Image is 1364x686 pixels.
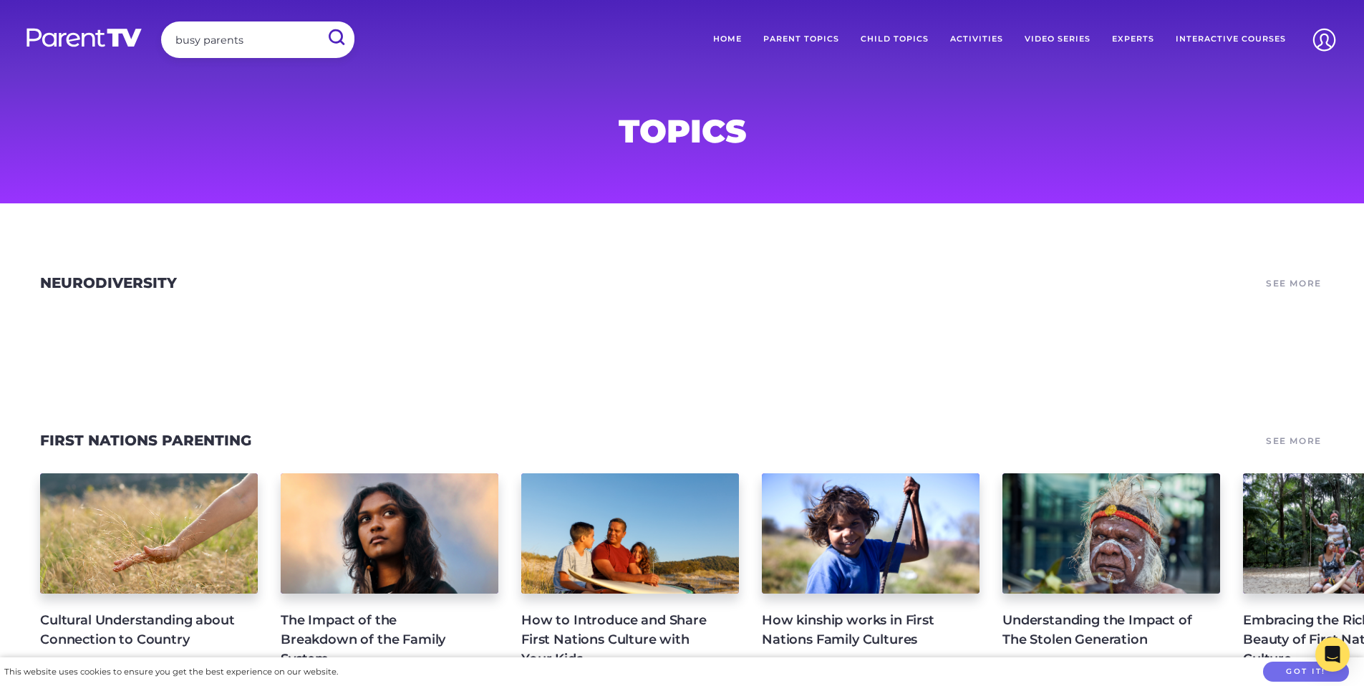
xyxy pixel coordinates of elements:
h4: Cultural Understanding about Connection to Country [40,611,235,649]
h4: The Impact of the Breakdown of the Family System [281,611,475,669]
a: Experts [1101,21,1165,57]
img: Account [1306,21,1343,58]
input: Submit [317,21,354,54]
a: Child Topics [850,21,939,57]
a: Neurodiversity [40,274,177,291]
div: This website uses cookies to ensure you get the best experience on our website. [4,665,338,680]
a: Activities [939,21,1014,57]
button: Got it! [1263,662,1349,682]
div: Open Intercom Messenger [1315,637,1350,672]
input: Search ParentTV [161,21,354,58]
a: Parent Topics [753,21,850,57]
h1: Topics [337,117,1027,145]
a: Home [702,21,753,57]
a: Video Series [1014,21,1101,57]
h4: How kinship works in First Nations Family Cultures [762,611,957,649]
h4: How to Introduce and Share First Nations Culture with Your Kids [521,611,716,669]
img: parenttv-logo-white.4c85aaf.svg [25,27,143,48]
a: See More [1264,430,1324,450]
h4: Understanding the Impact of The Stolen Generation [1002,611,1197,649]
a: Interactive Courses [1165,21,1297,57]
a: First Nations Parenting [40,432,251,449]
a: See More [1264,274,1324,294]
